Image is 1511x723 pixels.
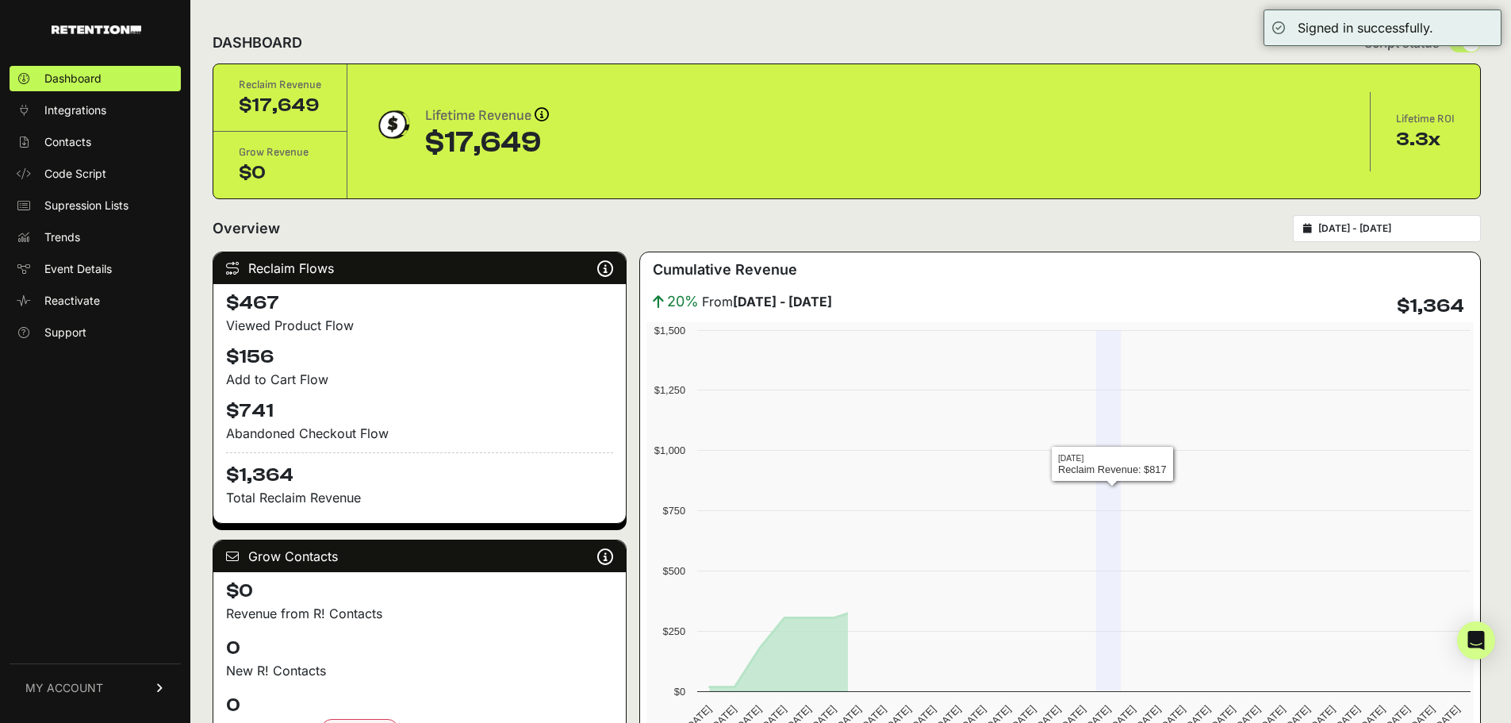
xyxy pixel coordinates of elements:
[239,160,321,186] div: $0
[667,290,699,313] span: 20%
[226,661,613,680] p: New R! Contacts
[226,452,613,488] h4: $1,364
[653,259,797,281] h3: Cumulative Revenue
[226,370,613,389] div: Add to Cart Flow
[663,505,685,517] text: $750
[654,384,685,396] text: $1,250
[25,680,103,696] span: MY ACCOUNT
[44,102,106,118] span: Integrations
[425,105,549,127] div: Lifetime Revenue
[10,320,181,345] a: Support
[239,77,321,93] div: Reclaim Revenue
[44,166,106,182] span: Code Script
[654,325,685,337] text: $1,500
[1397,294,1464,319] h4: $1,364
[44,261,112,277] span: Event Details
[213,217,280,240] h2: Overview
[226,316,613,335] div: Viewed Product Flow
[44,134,91,150] span: Contacts
[213,540,626,572] div: Grow Contacts
[239,93,321,118] div: $17,649
[1396,127,1455,152] div: 3.3x
[373,105,412,144] img: dollar-coin-05c43ed7efb7bc0c12610022525b4bbbb207c7efeef5aecc26f025e68dcafac9.png
[663,565,685,577] text: $500
[10,193,181,218] a: Supression Lists
[226,424,613,443] div: Abandoned Checkout Flow
[44,229,80,245] span: Trends
[226,636,613,661] h4: 0
[226,579,613,604] h4: $0
[702,292,832,311] span: From
[226,344,613,370] h4: $156
[226,604,613,623] p: Revenue from R! Contacts
[226,290,613,316] h4: $467
[226,693,613,718] h4: 0
[226,398,613,424] h4: $741
[44,71,102,87] span: Dashboard
[1298,18,1433,37] div: Signed in successfully.
[10,129,181,155] a: Contacts
[44,293,100,309] span: Reactivate
[10,256,181,282] a: Event Details
[10,288,181,313] a: Reactivate
[213,252,626,284] div: Reclaim Flows
[44,325,86,340] span: Support
[425,127,549,159] div: $17,649
[239,144,321,160] div: Grow Revenue
[10,225,181,250] a: Trends
[10,66,181,91] a: Dashboard
[733,294,832,310] strong: [DATE] - [DATE]
[10,161,181,187] a: Code Script
[1396,111,1455,127] div: Lifetime ROI
[654,444,685,456] text: $1,000
[213,32,302,54] h2: DASHBOARD
[226,488,613,507] p: Total Reclaim Revenue
[674,686,685,698] text: $0
[44,198,128,213] span: Supression Lists
[52,25,141,34] img: Retention.com
[1457,621,1495,660] div: Open Intercom Messenger
[663,625,685,637] text: $250
[10,98,181,123] a: Integrations
[10,663,181,712] a: MY ACCOUNT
